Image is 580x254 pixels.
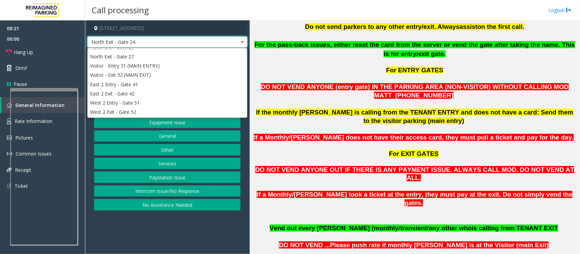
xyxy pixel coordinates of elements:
h4: [STREET_ADDRESS] [87,20,247,36]
span: If the monthly [PERSON_NAME] is calling from the TENANT ENTRY and does not have a card: Send them... [256,109,574,124]
li: West 2 Entry - Gate 51 [88,98,246,107]
span: North Exit - Gate 24 [88,37,215,48]
span: For the pass-back issues, either reset the card from the server or vend the gate after taking the... [254,41,575,57]
h3: Call processing [88,2,152,18]
span: assist [459,23,477,30]
li: Visitor - Entry 31 (MAIN ENTRY) [88,61,246,70]
li: West 2 Exit - Gate 52 [88,107,246,116]
img: 'icon' [7,151,12,157]
button: Other [94,144,241,156]
span: DO NOT VEND ...Please push rate if monthly [PERSON_NAME] is at the Visitor ( [279,241,519,249]
span: Vend out every [PERSON_NAME] (monthly/transient/any other who [270,224,472,232]
button: No Assistance Needed [94,199,241,211]
button: Intercom Issue/No Response [94,185,241,197]
span: Hang Up [14,49,33,56]
img: 'icon' [7,183,11,189]
img: 'icon' [7,168,12,172]
span: For ENTRY GATES [386,67,443,74]
img: 'icon' [7,118,11,124]
img: logout [566,6,572,14]
img: 'icon' [7,103,12,108]
a: General Information [1,97,85,113]
button: Equipment Issue [94,116,241,128]
span: If a Monthly/[PERSON_NAME] does not have their access card, they must pull a ticket and pay for t... [254,134,574,141]
button: Paystation Issue [94,171,241,183]
button: Services [94,158,241,169]
span: If a Monthly/[PERSON_NAME] took a ticket at the entry, they must pay at the exit. Do not simply v... [257,191,573,206]
li: East 2 Exit - Gate 42 [88,89,246,98]
span: DO NOT VEND ANYONE OUT IF THERE IS ANY PAYMENT ISSUE. ALWAYS CALL MOD. DO NOT VEND AT ALL. [255,166,574,181]
span: DO NOT VEND ANYONE (entry gate) IN THE PARKING AREA (NON-VISITOR) WITHOUT CALLING MOD MATT [PHONE... [261,83,569,99]
span: on the first call. [477,23,524,30]
li: Visitor - Exit 32 (MAIN EXIT) [88,70,246,79]
li: North Exit - Gate 27 [88,52,246,61]
button: General [94,130,241,142]
img: 'icon' [7,135,12,140]
a: Logout [548,6,572,14]
span: Dtmf [15,65,27,72]
span: Pause [14,80,27,88]
span: is calling from TENANT EXIT [472,224,558,232]
li: East 2 Entry - Gate 41 [88,80,246,89]
span: For EXIT GATES [389,150,439,157]
span: Do not send parkers to any other entry/exit. Always [305,23,459,30]
span: main Exit) [519,241,549,249]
